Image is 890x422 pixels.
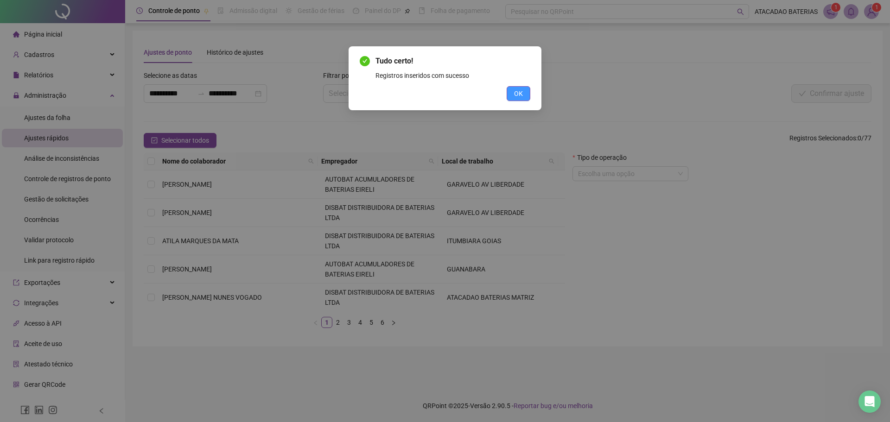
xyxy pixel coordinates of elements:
span: Tudo certo! [375,56,530,67]
div: Registros inseridos com sucesso [375,70,530,81]
button: OK [507,86,530,101]
span: OK [514,88,523,99]
span: check-circle [360,56,370,66]
div: Open Intercom Messenger [858,391,881,413]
